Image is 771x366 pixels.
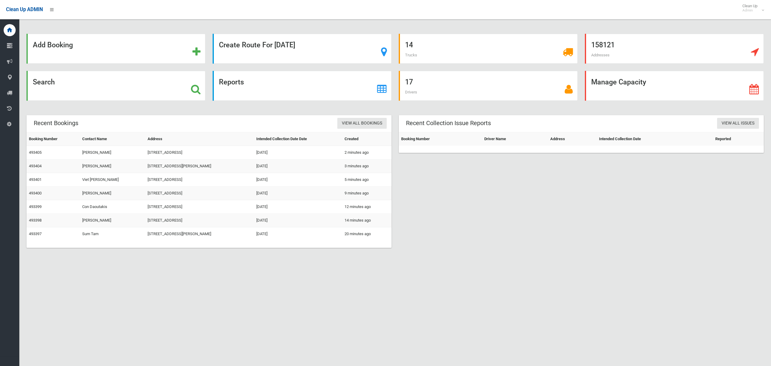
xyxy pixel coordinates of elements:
th: Reported [713,132,764,146]
td: [PERSON_NAME] [80,214,145,227]
a: View All Bookings [337,118,387,129]
a: Reports [213,71,392,101]
span: Trucks [405,53,417,57]
a: 493405 [29,150,42,155]
strong: Reports [219,78,244,86]
a: 17 Drivers [399,71,578,101]
a: 493400 [29,191,42,195]
td: [STREET_ADDRESS][PERSON_NAME] [145,227,254,241]
th: Created [342,132,392,146]
a: 493398 [29,218,42,222]
a: 14 Trucks [399,34,578,64]
strong: 14 [405,41,413,49]
span: Clean Up ADMIN [6,7,43,12]
a: 158121 Addresses [585,34,764,64]
th: Intended Collection Date [597,132,713,146]
a: Create Route For [DATE] [213,34,392,64]
a: Search [27,71,205,101]
a: Add Booking [27,34,205,64]
th: Address [145,132,254,146]
strong: Search [33,78,55,86]
td: 14 minutes ago [342,214,392,227]
td: [DATE] [254,146,342,159]
span: Addresses [591,53,610,57]
td: [PERSON_NAME] [80,159,145,173]
td: [DATE] [254,227,342,241]
td: Sum Tam [80,227,145,241]
td: 12 minutes ago [342,200,392,214]
strong: 17 [405,78,413,86]
td: [STREET_ADDRESS] [145,214,254,227]
td: Viet [PERSON_NAME] [80,173,145,187]
a: 493401 [29,177,42,182]
td: [DATE] [254,187,342,200]
td: [DATE] [254,173,342,187]
td: [PERSON_NAME] [80,187,145,200]
td: 20 minutes ago [342,227,392,241]
a: 493399 [29,204,42,209]
header: Recent Bookings [27,117,86,129]
th: Contact Name [80,132,145,146]
td: [STREET_ADDRESS][PERSON_NAME] [145,159,254,173]
td: [PERSON_NAME] [80,146,145,159]
span: Clean Up [739,4,763,13]
header: Recent Collection Issue Reports [399,117,498,129]
a: Manage Capacity [585,71,764,101]
span: Drivers [405,90,417,94]
td: [DATE] [254,159,342,173]
td: Con Daoutakis [80,200,145,214]
th: Address [548,132,597,146]
a: 493397 [29,232,42,236]
a: 493404 [29,164,42,168]
td: [STREET_ADDRESS] [145,146,254,159]
strong: Manage Capacity [591,78,646,86]
td: 9 minutes ago [342,187,392,200]
td: 5 minutes ago [342,173,392,187]
td: [STREET_ADDRESS] [145,187,254,200]
td: [DATE] [254,200,342,214]
th: Driver Name [482,132,548,146]
strong: Create Route For [DATE] [219,41,295,49]
td: [DATE] [254,214,342,227]
td: 2 minutes ago [342,146,392,159]
td: 3 minutes ago [342,159,392,173]
td: [STREET_ADDRESS] [145,173,254,187]
th: Booking Number [399,132,482,146]
th: Intended Collection Date Date [254,132,342,146]
strong: Add Booking [33,41,73,49]
strong: 158121 [591,41,615,49]
a: View All Issues [717,118,759,129]
small: Admin [742,8,757,13]
th: Booking Number [27,132,80,146]
td: [STREET_ADDRESS] [145,200,254,214]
